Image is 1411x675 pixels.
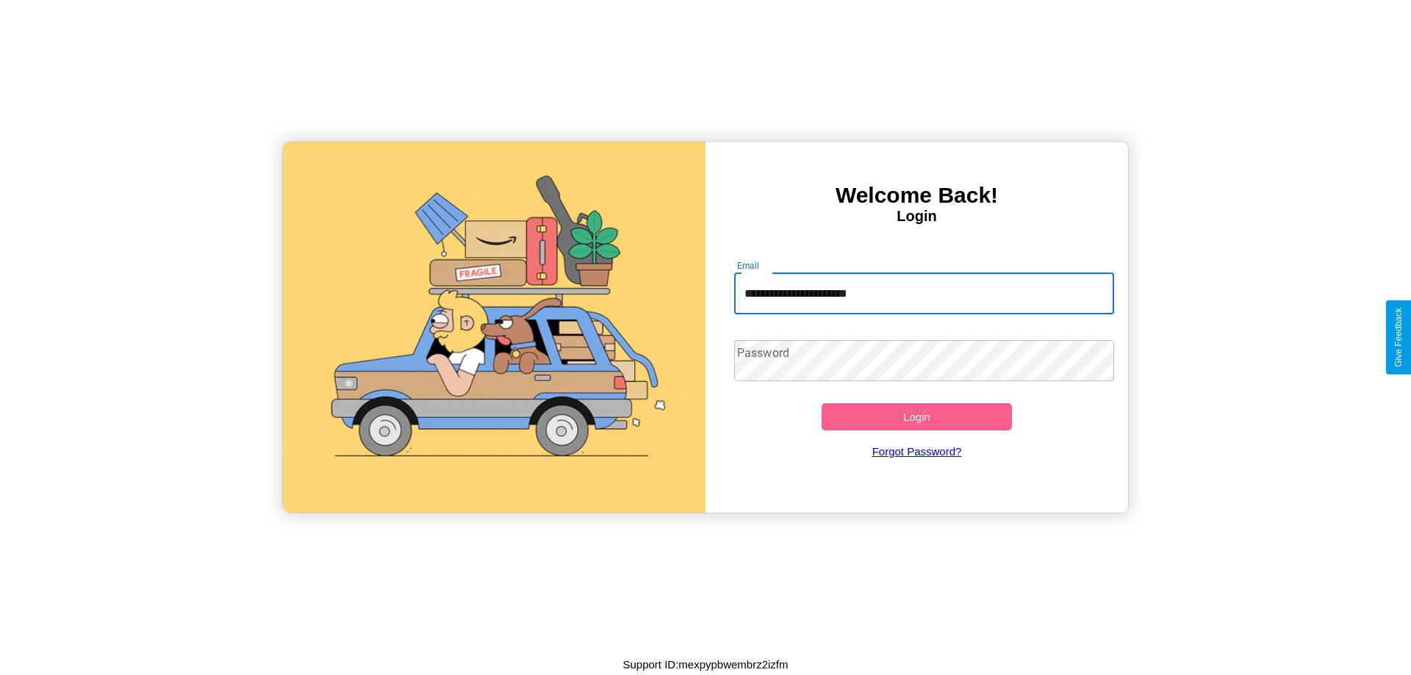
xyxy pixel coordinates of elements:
label: Email [737,259,760,272]
p: Support ID: mexpypbwembrz2izfm [622,654,788,674]
h3: Welcome Back! [705,183,1128,208]
button: Login [822,403,1012,430]
img: gif [283,142,705,513]
div: Give Feedback [1393,308,1404,367]
h4: Login [705,208,1128,225]
a: Forgot Password? [727,430,1107,472]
